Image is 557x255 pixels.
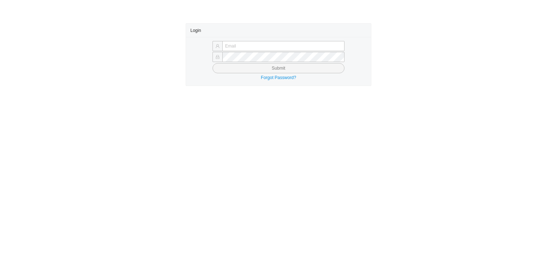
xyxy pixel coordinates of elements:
[222,41,344,51] input: Email
[215,44,220,48] span: user
[215,55,220,59] span: lock
[190,24,367,37] div: Login
[261,75,296,80] a: Forgot Password?
[213,63,344,73] button: Submit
